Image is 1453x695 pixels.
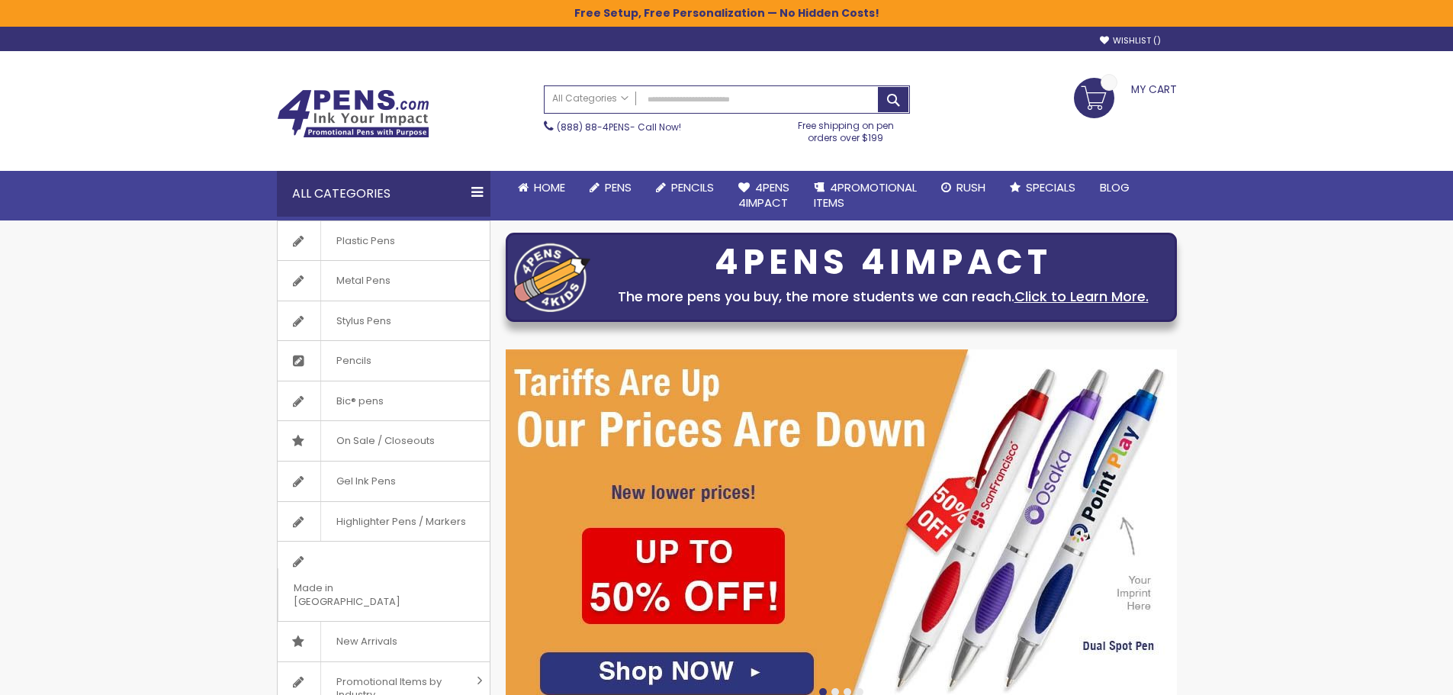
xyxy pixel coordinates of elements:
a: (888) 88-4PENS [557,121,630,134]
a: 4PROMOTIONALITEMS [802,171,929,220]
span: Highlighter Pens / Markers [320,502,481,542]
span: Stylus Pens [320,301,407,341]
a: Metal Pens [278,261,490,301]
span: Bic® pens [320,381,399,421]
a: On Sale / Closeouts [278,421,490,461]
span: 4Pens 4impact [738,179,789,211]
span: Gel Ink Pens [320,462,411,501]
a: Pens [577,171,644,204]
a: Wishlist [1100,35,1161,47]
a: 4Pens4impact [726,171,802,220]
a: Rush [929,171,998,204]
a: Bic® pens [278,381,490,421]
a: Home [506,171,577,204]
a: New Arrivals [278,622,490,661]
span: New Arrivals [320,622,413,661]
span: Pencils [671,179,714,195]
span: Home [534,179,565,195]
a: Pencils [278,341,490,381]
a: All Categories [545,86,636,111]
img: four_pen_logo.png [514,243,590,312]
a: Blog [1088,171,1142,204]
div: All Categories [277,171,490,217]
span: Rush [956,179,985,195]
span: 4PROMOTIONAL ITEMS [814,179,917,211]
div: The more pens you buy, the more students we can reach. [598,286,1169,307]
span: Specials [1026,179,1075,195]
span: Metal Pens [320,261,406,301]
span: Pencils [320,341,387,381]
a: Specials [998,171,1088,204]
span: On Sale / Closeouts [320,421,450,461]
div: Free shipping on pen orders over $199 [782,114,910,144]
span: Made in [GEOGRAPHIC_DATA] [278,568,452,621]
a: Highlighter Pens / Markers [278,502,490,542]
a: Plastic Pens [278,221,490,261]
a: Pencils [644,171,726,204]
div: 4PENS 4IMPACT [598,246,1169,278]
img: 4Pens Custom Pens and Promotional Products [277,89,429,138]
span: - Call Now! [557,121,681,134]
a: Made in [GEOGRAPHIC_DATA] [278,542,490,621]
a: Gel Ink Pens [278,462,490,501]
a: Click to Learn More. [1014,287,1149,306]
span: Blog [1100,179,1130,195]
a: Stylus Pens [278,301,490,341]
span: All Categories [552,92,628,105]
span: Plastic Pens [320,221,410,261]
span: Pens [605,179,632,195]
